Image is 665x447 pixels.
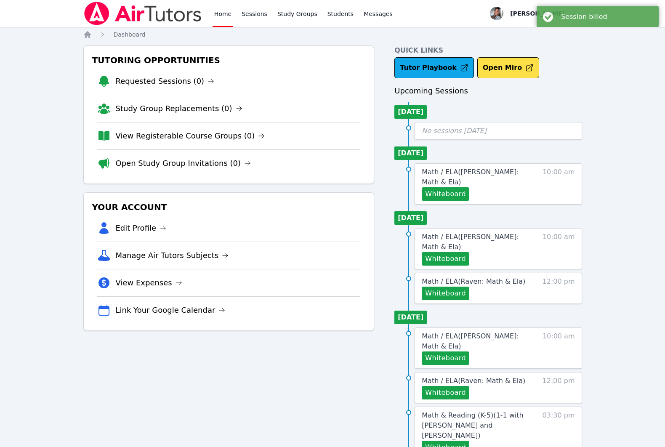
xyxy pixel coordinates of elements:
span: Math / ELA ( [PERSON_NAME]: Math & Ela ) [422,332,519,350]
span: 12:00 pm [543,277,575,300]
a: Open Study Group Invitations (0) [116,157,251,169]
a: Requested Sessions (0) [116,75,215,87]
a: View Expenses [116,277,182,289]
h3: Your Account [90,200,367,215]
span: Math / ELA ( Raven: Math & Ela ) [422,377,525,385]
a: Manage Air Tutors Subjects [116,250,229,261]
a: Math / ELA(Raven: Math & Ela) [422,376,525,386]
li: [DATE] [394,211,427,225]
h4: Quick Links [394,45,582,56]
li: [DATE] [394,311,427,324]
a: Edit Profile [116,222,167,234]
a: Dashboard [114,30,146,39]
span: Math / ELA ( [PERSON_NAME]: Math & Ela ) [422,233,519,251]
button: Open Miro [477,57,539,78]
button: Whiteboard [422,287,469,300]
span: 10:00 am [543,331,575,365]
a: Tutor Playbook [394,57,474,78]
a: Math & Reading (K-5)(1-1 with [PERSON_NAME] and [PERSON_NAME]) [422,410,536,441]
a: Math / ELA(Raven: Math & Ela) [422,277,525,287]
div: Session billed [561,13,652,21]
span: No sessions [DATE] [422,127,487,135]
nav: Breadcrumb [83,30,582,39]
span: Math / ELA ( Raven: Math & Ela ) [422,277,525,285]
button: Whiteboard [422,187,469,201]
a: Link Your Google Calendar [116,304,226,316]
button: Whiteboard [422,386,469,399]
span: 10:00 am [543,167,575,201]
a: Study Group Replacements (0) [116,103,242,114]
span: 12:00 pm [543,376,575,399]
li: [DATE] [394,105,427,119]
span: 10:00 am [543,232,575,266]
a: Math / ELA([PERSON_NAME]: Math & Ela) [422,232,536,252]
h3: Tutoring Opportunities [90,53,367,68]
a: Math / ELA([PERSON_NAME]: Math & Ela) [422,331,536,351]
span: Dashboard [114,31,146,38]
span: Messages [364,10,393,18]
span: Math & Reading (K-5) ( 1-1 with [PERSON_NAME] and [PERSON_NAME] ) [422,411,523,439]
li: [DATE] [394,146,427,160]
h3: Upcoming Sessions [394,85,582,97]
span: Math / ELA ( [PERSON_NAME]: Math & Ela ) [422,168,519,186]
a: Math / ELA([PERSON_NAME]: Math & Ela) [422,167,536,187]
button: Whiteboard [422,252,469,266]
img: Air Tutors [83,2,202,25]
a: View Registerable Course Groups (0) [116,130,265,142]
button: Whiteboard [422,351,469,365]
